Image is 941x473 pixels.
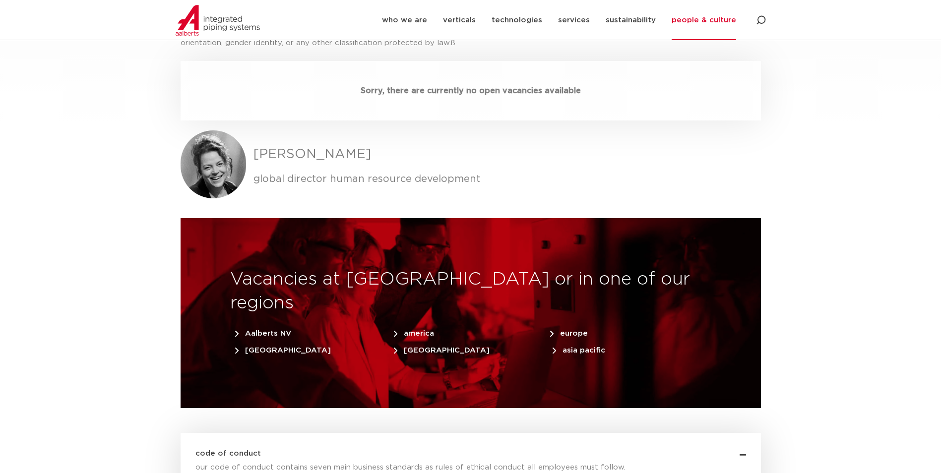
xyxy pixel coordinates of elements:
h2: Vacancies at [GEOGRAPHIC_DATA] or in one of our regions [230,268,711,315]
h3: [PERSON_NAME] [253,145,760,164]
a: code of conduct [195,450,261,457]
span: america [394,330,434,337]
a: asia pacific [553,342,620,354]
span: europe [550,330,588,337]
a: europe [550,325,603,337]
a: [GEOGRAPHIC_DATA] [394,342,504,354]
span: asia pacific [553,347,605,354]
div: Sorry, there are currently no open vacancies available [181,61,761,120]
span: [GEOGRAPHIC_DATA] [394,347,490,354]
a: america [394,325,449,337]
span: Aalberts NV [235,330,291,337]
span: [GEOGRAPHIC_DATA] [235,347,331,354]
a: [GEOGRAPHIC_DATA] [235,342,346,354]
div: code of conduct [195,433,746,460]
p: global director human resource development [253,172,760,187]
a: Aalberts NV [235,325,306,337]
